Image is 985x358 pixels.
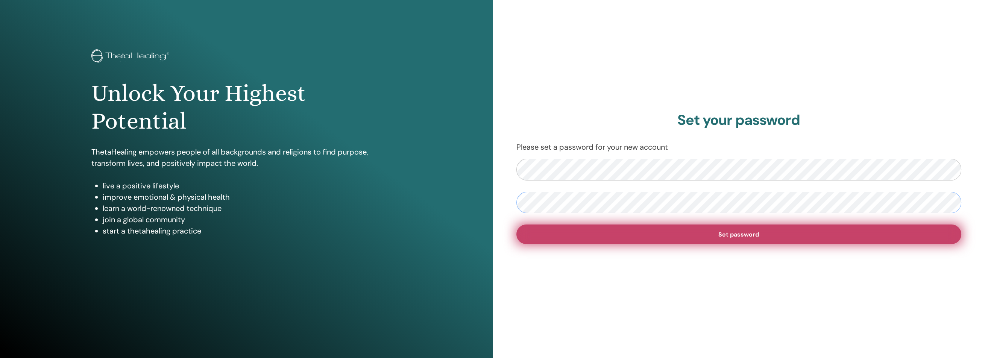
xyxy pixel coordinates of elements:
[103,203,401,214] li: learn a world-renowned technique
[516,112,962,129] h2: Set your password
[718,231,759,238] span: Set password
[91,146,401,169] p: ThetaHealing empowers people of all backgrounds and religions to find purpose, transform lives, a...
[91,79,401,135] h1: Unlock Your Highest Potential
[516,225,962,244] button: Set password
[103,214,401,225] li: join a global community
[103,191,401,203] li: improve emotional & physical health
[103,225,401,237] li: start a thetahealing practice
[516,141,962,153] p: Please set a password for your new account
[103,180,401,191] li: live a positive lifestyle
